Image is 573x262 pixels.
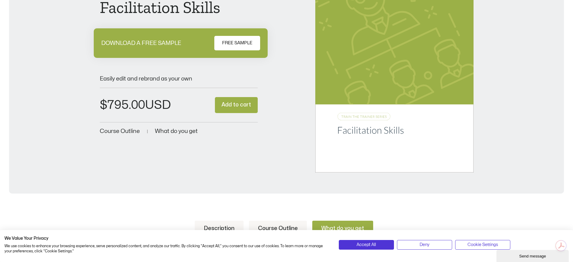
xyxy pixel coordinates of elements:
[455,240,510,250] button: Adjust cookie preferences
[215,97,258,113] button: Add to cart
[397,240,452,250] button: Deny all cookies
[100,76,258,82] p: Easily edit and rebrand as your own
[101,40,181,46] p: DOWNLOAD A FREE SAMPLE
[312,221,373,236] a: What do you get
[100,99,145,111] bdi: 795.00
[357,241,376,248] span: Accept All
[496,249,570,262] iframe: chat widget
[420,241,430,248] span: Deny
[195,221,244,236] a: Description
[5,236,330,241] h2: We Value Your Privacy
[100,99,107,111] span: $
[214,36,260,50] a: FREE SAMPLE
[468,241,498,248] span: Cookie Settings
[249,221,307,236] a: Course Outline
[339,240,394,250] button: Accept all cookies
[155,128,198,134] a: What do you get
[222,39,252,47] span: FREE SAMPLE
[5,244,330,254] p: We use cookies to enhance your browsing experience, serve personalized content, and analyze our t...
[100,128,140,134] a: Course Outline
